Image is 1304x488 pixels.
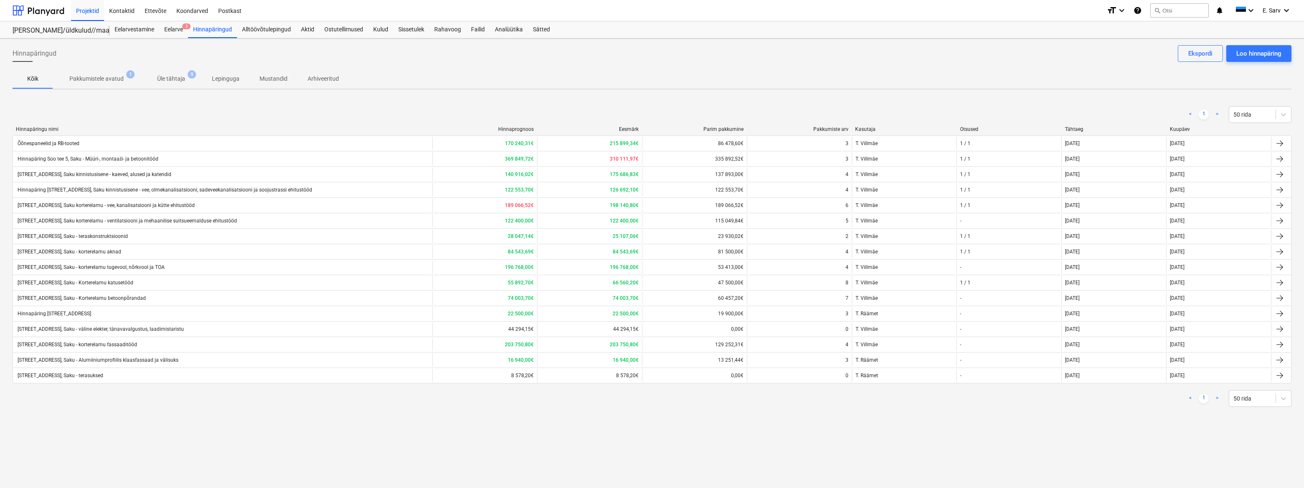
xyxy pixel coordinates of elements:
div: 23 930,02€ [642,230,747,243]
div: [STREET_ADDRESS], Saku kinnistusisene - kaeved, alused ja katendid [16,171,171,177]
div: 4 [846,249,848,255]
div: Loo hinnapäring [1236,48,1281,59]
div: Hinnaprognoos [436,126,534,132]
div: T. Villmäe [852,137,957,150]
div: [STREET_ADDRESS], Saku - Alumiiniumprofiilis klaasfassaad ja välisuks [16,357,178,363]
b: 175 686,83€ [610,171,639,177]
div: 8 578,20€ [432,369,537,382]
a: Kulud [368,21,393,38]
div: [STREET_ADDRESS], Saku - teraskonstruktsioonid [16,233,128,239]
a: Sissetulek [393,21,429,38]
div: Failid [466,21,490,38]
div: [DATE] [1170,141,1184,146]
div: [STREET_ADDRESS], Saku - Korterelamu betoonpõrandad [16,295,146,301]
b: 196 768,00€ [505,264,534,270]
i: keyboard_arrow_down [1117,5,1127,15]
a: Next page [1212,110,1222,120]
div: T. Villmäe [852,338,957,351]
div: 4 [846,264,848,270]
div: 129 252,31€ [642,338,747,351]
b: 140 916,02€ [505,171,534,177]
i: Abikeskus [1133,5,1142,15]
div: 1 / 1 [960,171,970,177]
div: [DATE] [1170,357,1184,363]
b: 126 692,10€ [610,187,639,193]
div: Hinnapäring Soo tee 5, Saku - Müüri-, montaaži- ja betoonitööd [16,156,158,162]
div: [STREET_ADDRESS], Saku - Korterelamu katusetööd [16,280,133,286]
b: 203 750,80€ [610,342,639,347]
p: Arhiveeritud [308,74,339,83]
div: T. Villmäe [852,245,957,258]
div: - [960,295,961,301]
div: [DATE] [1170,373,1184,378]
div: Kuupäev [1170,126,1268,132]
div: - [960,357,961,363]
b: 198 140,80€ [610,202,639,208]
div: [DATE] [1065,156,1080,162]
div: Pakkumiste arv [750,126,848,132]
div: Eelarvestamine [110,21,159,38]
i: format_size [1107,5,1117,15]
div: [DATE] [1170,280,1184,286]
b: 55 892,70€ [508,280,534,286]
div: 1 / 1 [960,202,970,208]
div: Eelarve [159,21,188,38]
b: 74 003,70€ [613,295,639,301]
a: Hinnapäringud [188,21,237,38]
span: E. Sarv [1263,7,1281,14]
div: - [960,373,961,378]
div: 8 578,20€ [537,369,642,382]
b: 22 500,00€ [508,311,534,317]
p: Pakkumistele avatud [69,74,124,83]
a: Alltöövõtulepingud [237,21,296,38]
span: 9 [188,70,196,79]
div: [DATE] [1170,295,1184,301]
div: [DATE] [1065,187,1080,193]
button: Otsi [1150,3,1209,18]
div: 1 / 1 [960,280,970,286]
div: 0,00€ [642,322,747,336]
div: 53 413,00€ [642,261,747,274]
div: 0 [846,326,848,332]
a: Page 1 is your current page [1199,393,1209,404]
div: 5 [846,218,848,224]
div: T. Villmäe [852,214,957,227]
div: [DATE] [1170,171,1184,177]
div: T. Villmäe [852,152,957,166]
b: 16 940,00€ [613,357,639,363]
div: T. Villmäe [852,230,957,243]
b: 74 003,70€ [508,295,534,301]
div: Õõnespaneelid ja RB-tooted [16,141,79,146]
div: Chat Widget [1262,448,1304,488]
div: Ekspordi [1188,48,1212,59]
div: 8 [846,280,848,286]
div: [STREET_ADDRESS], Saku - terasuksed [16,373,103,378]
div: 115 049,84€ [642,214,747,227]
div: 189 066,52€ [642,199,747,212]
div: Aktid [296,21,319,38]
b: 25 107,06€ [613,233,639,239]
b: 170 240,31€ [505,141,534,146]
div: [DATE] [1065,202,1080,208]
b: 84 543,69€ [613,249,639,255]
div: 137 893,00€ [642,168,747,181]
span: 2 [182,23,191,29]
b: 122 553,70€ [505,187,534,193]
div: 0 [846,373,848,378]
b: 215 899,34€ [610,141,639,146]
div: [DATE] [1065,171,1080,177]
div: [DATE] [1065,295,1080,301]
div: [DATE] [1170,264,1184,270]
a: Rahavoog [429,21,466,38]
b: 122 400,00€ [505,218,534,224]
i: keyboard_arrow_down [1246,5,1256,15]
div: [DATE] [1065,311,1080,317]
div: 1 / 1 [960,249,970,255]
div: 81 500,00€ [642,245,747,258]
div: Ostutellimused [319,21,368,38]
span: Hinnapäringud [13,49,56,59]
a: Next page [1212,393,1222,404]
